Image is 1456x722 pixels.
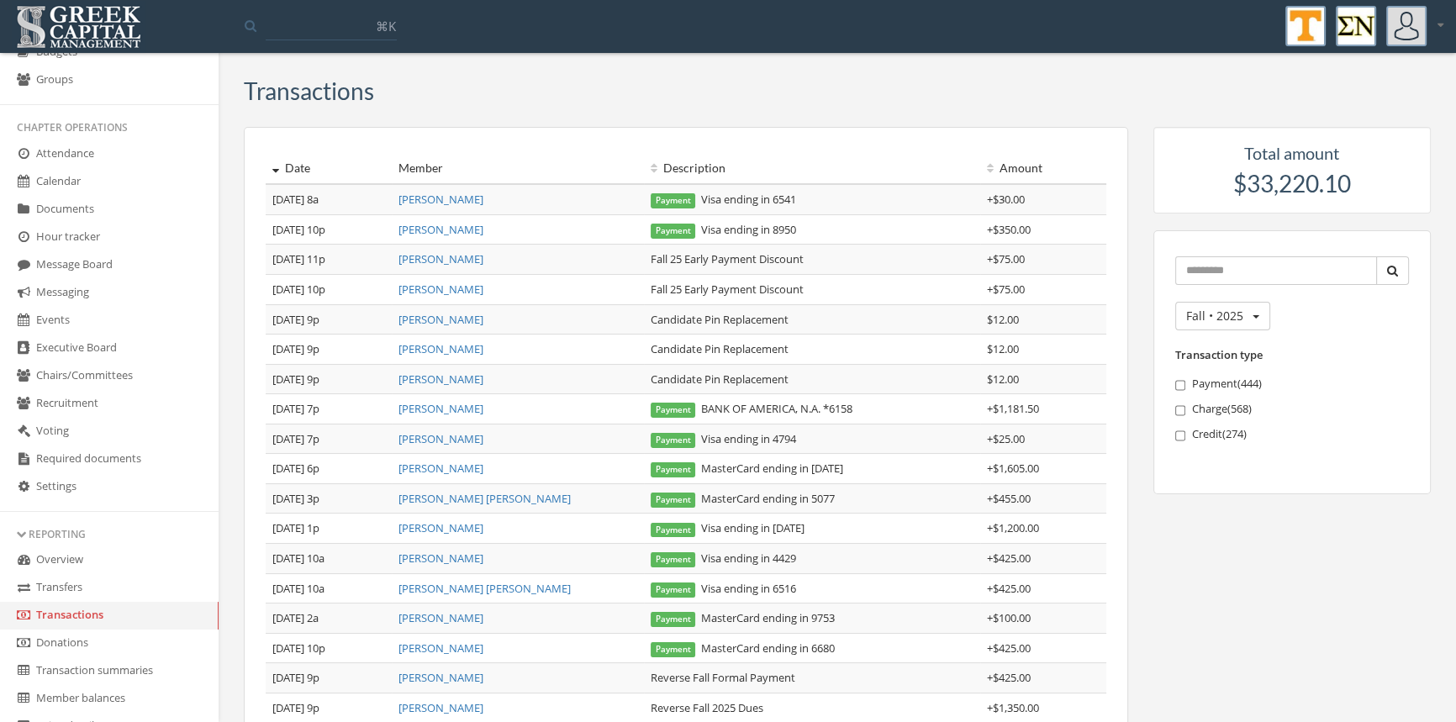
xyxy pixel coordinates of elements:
a: [PERSON_NAME] [398,192,483,207]
td: [DATE] 9p [266,663,392,693]
div: Amount [987,160,1100,177]
td: [DATE] 10a [266,544,392,574]
div: Member [398,160,637,177]
td: Candidate Pin Replacement [644,335,980,365]
span: Payment [651,523,696,538]
td: [DATE] 10p [266,214,392,245]
span: + $425.00 [987,551,1031,566]
span: Visa ending in 6541 [651,192,796,207]
span: Payment [651,403,696,418]
span: Payment [651,642,696,657]
span: + $1,350.00 [987,700,1039,715]
span: Payment [651,582,696,598]
span: Visa ending in 6516 [651,581,796,596]
div: Reporting [17,527,202,541]
a: [PERSON_NAME] [398,251,483,266]
a: [PERSON_NAME] [398,461,483,476]
td: Reverse Fall Formal Payment [644,663,980,693]
span: Payment [651,493,696,508]
h3: Transactions [244,78,374,104]
label: Credit ( 274 ) [1175,426,1410,443]
span: MasterCard ending in 9753 [651,610,835,625]
span: + $75.00 [987,251,1025,266]
span: + $25.00 [987,431,1025,446]
div: Description [651,160,973,177]
td: Fall 25 Early Payment Discount [644,245,980,275]
a: [PERSON_NAME] [398,551,483,566]
label: Transaction type [1175,347,1263,363]
input: Payment(444) [1175,380,1186,391]
td: [DATE] 9p [266,335,392,365]
a: [PERSON_NAME] [398,640,483,656]
a: [PERSON_NAME] [398,372,483,387]
span: MasterCard ending in 5077 [651,491,835,506]
span: + $30.00 [987,192,1025,207]
span: Payment [651,193,696,208]
td: [DATE] 2a [266,603,392,634]
a: [PERSON_NAME] [398,341,483,356]
input: Credit(274) [1175,430,1186,441]
button: Fall • 2025 [1175,302,1270,330]
a: [PERSON_NAME] [398,431,483,446]
td: [DATE] 6p [266,454,392,484]
td: Candidate Pin Replacement [644,364,980,394]
span: + $425.00 [987,581,1031,596]
td: Fall 25 Early Payment Discount [644,274,980,304]
td: [DATE] 1p [266,514,392,544]
h5: Total amount [1170,144,1415,162]
span: + $425.00 [987,670,1031,685]
span: + $1,181.50 [987,401,1039,416]
span: ⌘K [376,18,396,34]
a: [PERSON_NAME] [398,520,483,535]
a: [PERSON_NAME] [398,401,483,416]
span: $12.00 [987,341,1019,356]
td: [DATE] 10p [266,274,392,304]
td: [DATE] 3p [266,483,392,514]
td: [DATE] 9p [266,364,392,394]
span: $33,220.10 [1233,169,1351,198]
td: Candidate Pin Replacement [644,304,980,335]
input: Charge(568) [1175,405,1186,416]
td: [DATE] 11p [266,245,392,275]
span: + $1,605.00 [987,461,1039,476]
span: $12.00 [987,372,1019,387]
a: [PERSON_NAME] [398,610,483,625]
span: + $455.00 [987,491,1031,506]
a: [PERSON_NAME] [PERSON_NAME] [398,581,571,596]
span: Payment [651,552,696,567]
div: Date [272,160,385,177]
span: Fall • 2025 [1186,308,1243,324]
a: [PERSON_NAME] [398,312,483,327]
a: [PERSON_NAME] [398,282,483,297]
td: [DATE] 9p [266,304,392,335]
span: Payment [651,462,696,477]
td: [DATE] 8a [266,184,392,214]
span: Payment [651,433,696,448]
span: + $1,200.00 [987,520,1039,535]
td: [DATE] 10a [266,573,392,603]
span: Visa ending in 4429 [651,551,796,566]
span: + $425.00 [987,640,1031,656]
span: Payment [651,224,696,239]
span: MasterCard ending in [DATE] [651,461,843,476]
span: Visa ending in 8950 [651,222,796,237]
label: Charge ( 568 ) [1175,401,1410,418]
a: [PERSON_NAME] [398,670,483,685]
span: $12.00 [987,312,1019,327]
span: Payment [651,612,696,627]
a: [PERSON_NAME] [PERSON_NAME] [398,491,571,506]
span: BANK OF AMERICA, N.A. *6158 [651,401,852,416]
span: + $75.00 [987,282,1025,297]
td: [DATE] 10p [266,633,392,663]
span: Visa ending in 4794 [651,431,796,446]
span: + $350.00 [987,222,1031,237]
td: [DATE] 7p [266,394,392,424]
a: [PERSON_NAME] [398,700,483,715]
td: [DATE] 7p [266,424,392,454]
label: Payment ( 444 ) [1175,376,1410,393]
a: [PERSON_NAME] [398,222,483,237]
span: + $100.00 [987,610,1031,625]
span: MasterCard ending in 6680 [651,640,835,656]
span: Visa ending in [DATE] [651,520,804,535]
